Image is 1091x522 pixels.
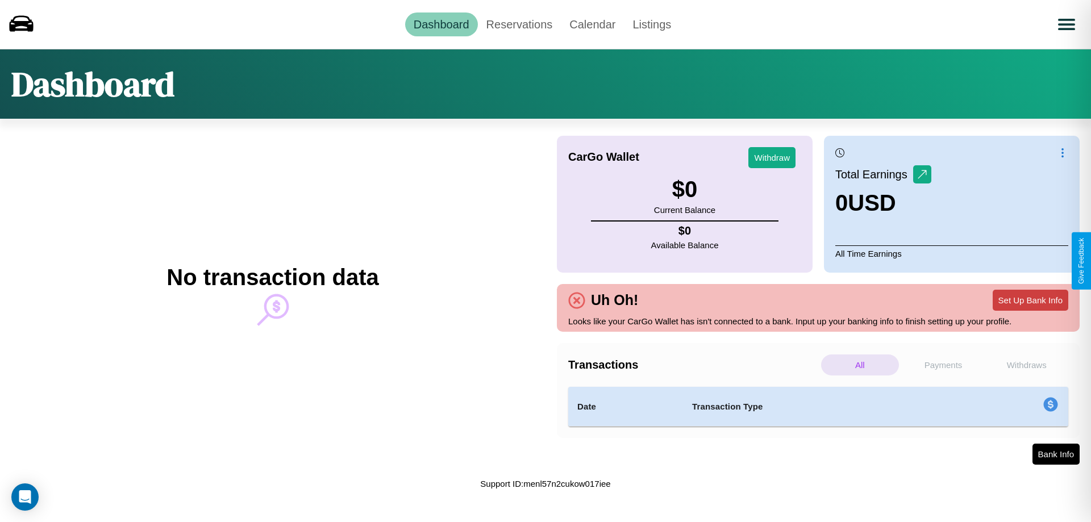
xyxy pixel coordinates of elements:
[568,314,1068,329] p: Looks like your CarGo Wallet has isn't connected to a bank. Input up your banking info to finish ...
[405,12,478,36] a: Dashboard
[561,12,624,36] a: Calendar
[166,265,378,290] h2: No transaction data
[11,483,39,511] div: Open Intercom Messenger
[568,151,639,164] h4: CarGo Wallet
[988,354,1065,375] p: Withdraws
[478,12,561,36] a: Reservations
[905,354,982,375] p: Payments
[821,354,899,375] p: All
[748,147,796,168] button: Withdraw
[993,290,1068,311] button: Set Up Bank Info
[835,190,931,216] h3: 0 USD
[651,237,719,253] p: Available Balance
[692,400,950,414] h4: Transaction Type
[835,245,1068,261] p: All Time Earnings
[1032,444,1080,465] button: Bank Info
[624,12,680,36] a: Listings
[577,400,674,414] h4: Date
[568,387,1068,427] table: simple table
[654,202,715,218] p: Current Balance
[585,292,644,308] h4: Uh Oh!
[568,358,818,371] h4: Transactions
[11,61,174,107] h1: Dashboard
[651,224,719,237] h4: $ 0
[654,177,715,202] h3: $ 0
[835,164,913,185] p: Total Earnings
[480,476,610,491] p: Support ID: menl57n2cukow017iee
[1051,9,1082,40] button: Open menu
[1077,238,1085,284] div: Give Feedback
